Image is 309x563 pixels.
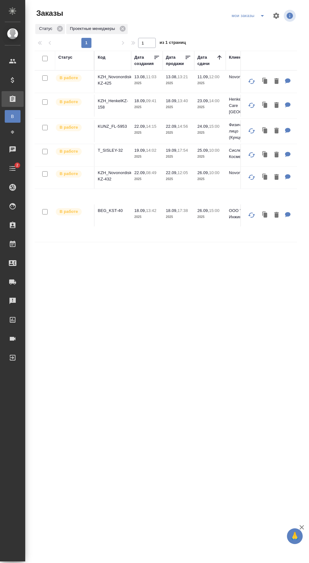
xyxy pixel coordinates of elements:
[229,54,243,61] div: Клиент
[197,154,223,160] p: 2025
[5,110,20,123] a: В
[197,130,223,136] p: 2025
[60,171,78,177] p: В работе
[209,170,219,175] p: 10:00
[98,147,128,154] p: T_SISLEY-32
[35,8,63,18] span: Заказы
[244,147,259,162] button: Обновить
[229,170,259,176] p: Novonordisk KZ
[134,170,146,175] p: 22.09,
[98,54,105,61] div: Код
[289,530,300,543] span: 🙏
[178,74,188,79] p: 13:21
[55,123,91,132] div: Выставляет ПМ после принятия заказа от КМа
[178,208,188,213] p: 17:38
[134,154,160,160] p: 2025
[146,124,156,129] p: 14:15
[197,214,223,220] p: 2025
[229,96,259,115] p: Henkel Beauty Care [GEOGRAPHIC_DATA]
[60,148,78,155] p: В работе
[134,176,160,182] p: 2025
[209,124,219,129] p: 15:00
[197,80,223,86] p: 2025
[230,11,269,21] div: split button
[166,154,191,160] p: 2025
[197,170,209,175] p: 26.09,
[178,170,188,175] p: 12:05
[166,54,185,67] div: Дата продажи
[166,170,178,175] p: 22.09,
[166,148,178,153] p: 19.09,
[166,176,191,182] p: 2025
[259,209,271,222] button: Клонировать
[271,99,282,112] button: Удалить
[209,208,219,213] p: 15:00
[229,122,259,141] p: Физическое лицо (Кунцевская)
[259,149,271,161] button: Клонировать
[244,208,259,223] button: Обновить
[166,208,178,213] p: 18.09,
[284,10,297,22] span: Посмотреть информацию
[5,126,20,138] a: Ф
[244,74,259,89] button: Обновить
[134,74,146,79] p: 13.08,
[197,148,209,153] p: 25.09,
[2,161,24,176] a: 2
[98,170,128,182] p: KZH_Novonordisk-KZ-432
[178,124,188,129] p: 14:56
[55,208,91,216] div: Выставляет ПМ после принятия заказа от КМа
[259,171,271,184] button: Клонировать
[98,98,128,110] p: KZH_HenkelKZ-158
[166,104,191,110] p: 2025
[134,124,146,129] p: 22.09,
[282,125,294,138] button: Для ПМ: договор рус-англ под нот
[282,171,294,184] button: Для ПМ: на рус, двуяз на выходе. Правки принимаем и переводим Необходимо перевести на русский язы...
[197,74,209,79] p: 11.09,
[60,99,78,105] p: В работе
[8,113,17,120] span: В
[39,26,55,32] p: Статус
[166,214,191,220] p: 2025
[134,148,146,153] p: 19.09,
[209,74,219,79] p: 12:00
[70,26,117,32] p: Проектные менеджеры
[197,208,209,213] p: 26.09,
[197,54,216,67] div: Дата сдачи
[271,171,282,184] button: Удалить
[282,149,294,161] button: Для ПМ: ру-англ дс к договору там, где перевод есть, редактура, где нет - с нуля
[229,74,259,80] p: Novonordisk KZ
[134,104,160,110] p: 2025
[259,75,271,88] button: Клонировать
[98,208,128,214] p: BEG_KST-40
[197,124,209,129] p: 24.09,
[209,148,219,153] p: 10:00
[12,162,22,168] span: 2
[178,98,188,103] p: 13:40
[209,98,219,103] p: 14:00
[60,124,78,131] p: В работе
[146,148,156,153] p: 14:02
[259,99,271,112] button: Клонировать
[197,98,209,103] p: 23.09,
[178,148,188,153] p: 17:54
[55,147,91,156] div: Выставляет ПМ после принятия заказа от КМа
[197,104,223,110] p: 2025
[58,54,73,61] div: Статус
[35,24,65,34] div: Статус
[146,170,156,175] p: 08:49
[60,75,78,81] p: В работе
[146,98,156,103] p: 09:41
[271,75,282,88] button: Удалить
[271,149,282,161] button: Удалить
[166,74,178,79] p: 13.08,
[98,123,128,130] p: KUNZ_FL-5953
[160,39,186,48] span: из 1 страниц
[282,75,294,88] button: Для ПМ: на русский и узбекский языки Прошу учесть несколько моментов: Не нужно переводить первую ...
[244,98,259,113] button: Обновить
[66,24,128,34] div: Проектные менеджеры
[98,74,128,86] p: KZH_Novonordisk-KZ-425
[166,124,178,129] p: 22.09,
[134,214,160,220] p: 2025
[271,209,282,222] button: Удалить
[244,123,259,138] button: Обновить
